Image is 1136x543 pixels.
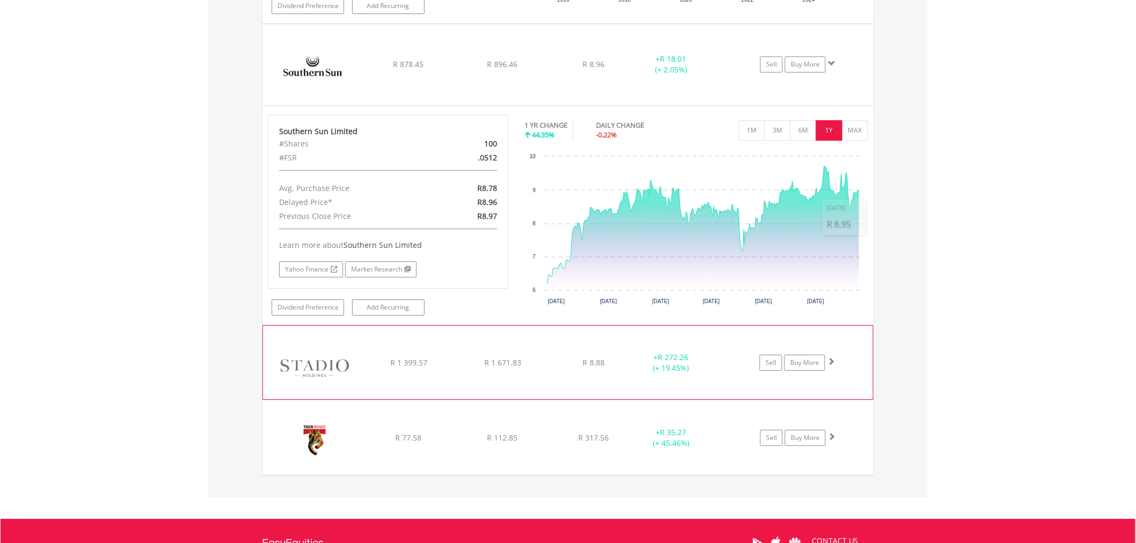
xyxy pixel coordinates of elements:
div: Avg. Purchase Price [271,181,427,195]
span: R 896.46 [487,59,518,69]
text: [DATE] [755,298,773,304]
a: Buy More [785,56,826,72]
a: Sell [760,355,782,371]
div: 100 [427,137,505,151]
a: Sell [760,430,783,446]
button: 1Y [816,120,842,141]
text: 8 [533,221,536,226]
span: R 1 671.83 [484,357,521,368]
span: R 272.26 [658,352,688,362]
div: Delayed Price* [271,195,427,209]
text: 7 [533,254,536,260]
text: [DATE] [653,298,670,304]
span: R 18.01 [660,54,687,64]
text: 6 [533,287,536,293]
span: R8.96 [477,197,497,207]
span: R 8.96 [582,59,605,69]
span: R 77.58 [395,432,421,443]
svg: Interactive chart [525,151,868,312]
span: 44.35% [532,130,555,140]
a: Market Research [345,261,417,277]
span: R 1 399.57 [390,357,427,368]
text: 10 [530,153,536,159]
button: 6M [790,120,817,141]
div: 1 YR CHANGE [525,120,567,130]
span: R8.97 [477,211,497,221]
img: EQU.ZA.SSU.png [268,38,360,102]
a: Buy More [785,430,826,446]
button: MAX [842,120,868,141]
span: R8.78 [477,183,497,193]
div: #FSR [271,151,427,165]
text: 9 [533,187,536,193]
button: 3M [764,120,791,141]
div: Chart. Highcharts interactive chart. [525,151,868,312]
div: Learn more about [279,240,497,251]
img: EQU.ZA.TBS.png [268,414,360,472]
text: [DATE] [807,298,825,304]
div: #Shares [271,137,427,151]
a: Add Recurring [352,299,425,315]
div: + (+ 2.05%) [631,54,712,75]
span: R 878.45 [393,59,424,69]
img: EQU.ZA.SDO.png [268,339,361,397]
text: [DATE] [600,298,617,304]
button: 1M [739,120,765,141]
span: R 112.85 [487,432,518,443]
a: Dividend Preference [272,299,344,315]
span: R 317.56 [578,432,609,443]
span: Southern Sun Limited [344,240,422,250]
div: DAILY CHANGE [596,120,682,130]
text: [DATE] [703,298,720,304]
div: + (+ 19.45%) [631,352,711,373]
span: R 35.27 [660,427,687,437]
div: Previous Close Price [271,209,427,223]
text: [DATE] [548,298,565,304]
div: .0512 [427,151,505,165]
span: -0.22% [596,130,617,140]
div: + (+ 45.46%) [631,427,712,449]
span: R 8.88 [582,357,605,368]
div: Southern Sun Limited [279,126,497,137]
a: Buy More [784,355,825,371]
a: Yahoo Finance [279,261,343,277]
a: Sell [760,56,783,72]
